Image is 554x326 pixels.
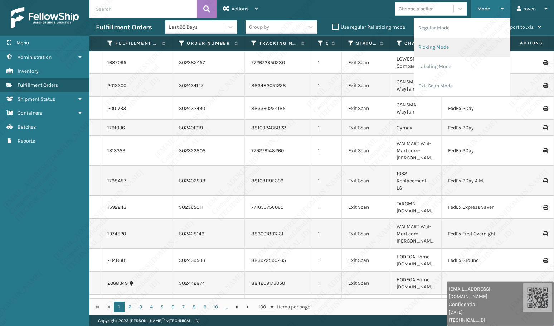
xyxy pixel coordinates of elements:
td: SO2443119 [172,295,245,311]
td: [PERSON_NAME] [390,295,442,311]
i: Print Label [543,125,547,130]
td: WALMART Wal-Mart.com-[PERSON_NAME] [390,136,442,166]
a: 1687095 [107,59,126,66]
td: WALMART Wal-Mart.com-[PERSON_NAME] [390,219,442,249]
i: Print Label [543,106,547,111]
td: SO2439506 [172,249,245,272]
a: 883482051228 [251,82,286,88]
td: SO2428149 [172,219,245,249]
a: 883330254185 [251,105,286,111]
span: Go to the last page [245,304,251,310]
label: Status [356,40,376,47]
span: Inventory [18,68,39,74]
td: TARGMN [DOMAIN_NAME] [390,196,442,219]
a: 1974520 [107,230,126,238]
a: 771653756060 [251,204,283,210]
span: Confidential [449,301,523,308]
td: HODEGA Home [DOMAIN_NAME] [390,272,442,295]
a: 3 [135,302,146,312]
td: 1 [311,97,342,120]
td: 1 [311,196,342,219]
td: SO2434147 [172,74,245,97]
li: Exit Scan Mode [414,76,510,96]
div: Last 90 Days [169,23,224,31]
td: Exit Scan [342,51,390,74]
td: FedEx First Overnight [442,219,510,249]
img: logo [11,7,79,29]
td: 1 [311,249,342,272]
span: Mode [477,6,490,12]
label: Tracking Number [259,40,297,47]
span: Actions [232,6,248,12]
td: Exit Scan [342,136,390,166]
span: Go to the next page [234,304,240,310]
a: 779279148260 [251,148,284,154]
a: 4 [146,302,157,312]
span: [TECHNICAL_ID] [449,316,523,324]
a: ... [221,302,232,312]
span: Export to .xls [505,24,534,30]
td: FedEx 2Day [442,136,510,166]
a: 881081195399 [251,178,283,184]
td: Exit Scan [342,219,390,249]
i: Print Label [543,60,547,65]
a: Go to the last page [243,302,253,312]
td: SO2401619 [172,120,245,136]
li: Regular Mode [414,18,510,38]
li: Picking Mode [414,38,510,57]
td: 1 [311,219,342,249]
td: Exit Scan [342,196,390,219]
td: FedEx Ground [442,249,510,272]
td: 1 [311,51,342,74]
i: Print Label [543,281,547,286]
a: 9 [200,302,210,312]
td: Exit Scan [342,74,390,97]
i: Print Label [543,231,547,236]
td: Exit Scan [342,249,390,272]
a: 881002485822 [251,125,286,131]
div: 1 - 100 of 48291 items [320,303,546,311]
label: Order Number [187,40,231,47]
label: Quantity [326,40,328,47]
a: 6 [167,302,178,312]
i: Print Label [543,258,547,263]
td: CSNSMA Wayfair [390,97,442,120]
td: 1 [311,272,342,295]
li: Labeling Mode [414,57,510,76]
span: Batches [18,124,36,130]
label: Channel [404,40,428,47]
td: Exit Scan [342,295,390,311]
a: 1313359 [107,147,125,154]
td: Exit Scan [342,166,390,196]
span: 100 [258,303,269,311]
a: 772672350280 [251,59,285,66]
td: 1 [311,166,342,196]
td: FedEx Ground [442,295,510,311]
span: Actions [497,37,547,49]
span: Containers [18,110,42,116]
td: 1 [311,136,342,166]
a: 10 [210,302,221,312]
i: Print Label [543,205,547,210]
span: Reports [18,138,35,144]
a: Go to the next page [232,302,243,312]
span: Menu [16,40,29,46]
a: 2013300 [107,82,126,89]
a: 2048601 [107,257,127,264]
td: SO2382457 [172,51,245,74]
td: CSNSMA Wayfair [390,74,442,97]
td: SO2432490 [172,97,245,120]
a: 1 [114,302,125,312]
label: Use regular Palletizing mode [332,24,405,30]
i: Print Label [543,83,547,88]
td: 1 [311,120,342,136]
td: 1 [311,74,342,97]
i: Print Label [543,178,547,183]
i: Print Label [543,148,547,153]
a: 7 [178,302,189,312]
div: Group by [249,23,269,31]
td: Cymax [390,120,442,136]
span: [DATE] [449,308,523,316]
a: 1592243 [107,204,126,211]
div: Choose a seller [399,5,433,13]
